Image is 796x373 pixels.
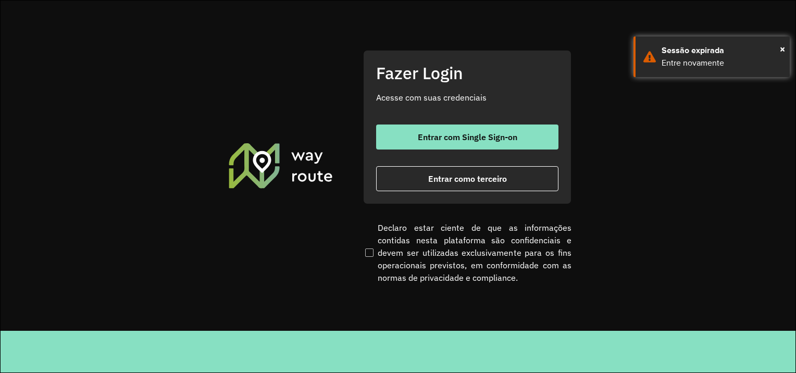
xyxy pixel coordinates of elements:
[227,142,334,190] img: Roteirizador AmbevTech
[363,221,571,284] label: Declaro estar ciente de que as informações contidas nesta plataforma são confidenciais e devem se...
[418,133,517,141] span: Entrar com Single Sign-on
[662,44,782,57] div: Sessão expirada
[376,91,558,104] p: Acesse com suas credenciais
[376,63,558,83] h2: Fazer Login
[428,175,507,183] span: Entrar como terceiro
[780,41,785,57] span: ×
[780,41,785,57] button: Close
[376,125,558,150] button: button
[662,57,782,69] div: Entre novamente
[376,166,558,191] button: button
